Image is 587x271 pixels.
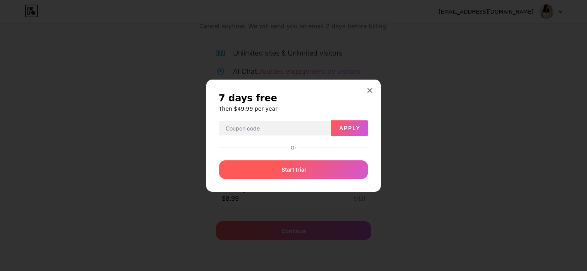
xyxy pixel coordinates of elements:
button: Apply [331,120,368,136]
div: Or [289,145,298,151]
input: Coupon code [219,121,331,136]
h6: Then $49.99 per year [219,105,368,113]
span: Start trial [281,165,306,174]
span: Apply [339,125,361,131]
span: 7 days free [219,92,277,104]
